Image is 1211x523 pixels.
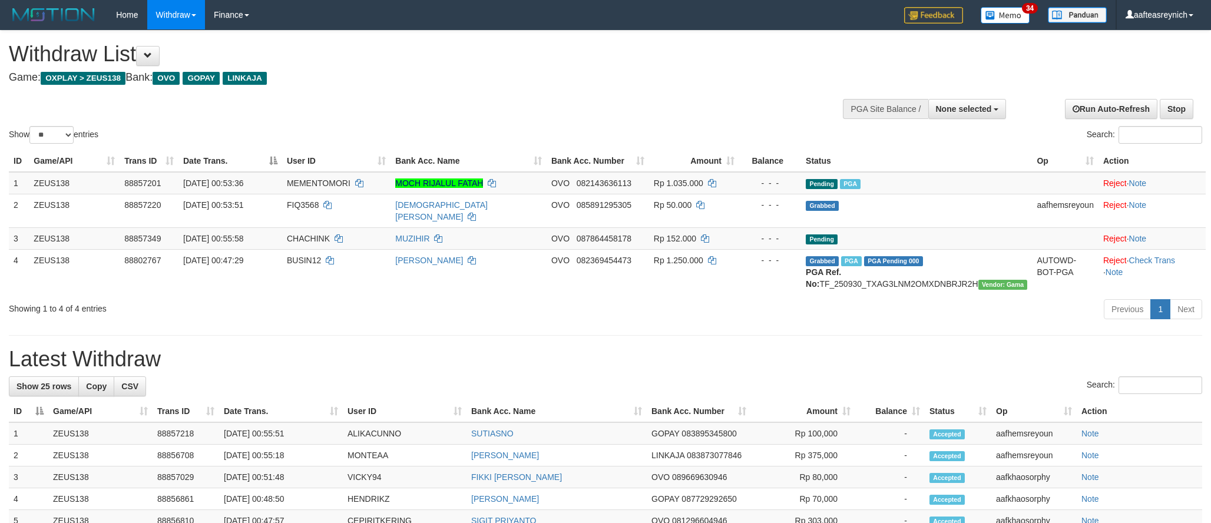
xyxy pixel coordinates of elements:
a: Reject [1103,256,1127,265]
td: 2 [9,194,29,227]
span: Show 25 rows [16,382,71,391]
span: Copy 082369454473 to clipboard [577,256,631,265]
th: ID: activate to sort column descending [9,400,48,422]
td: [DATE] 00:51:48 [219,466,343,488]
a: [PERSON_NAME] [395,256,463,265]
span: Rp 1.035.000 [654,178,703,188]
th: Balance [739,150,801,172]
th: Bank Acc. Number: activate to sort column ascending [547,150,649,172]
div: - - - [744,254,796,266]
th: Bank Acc. Name: activate to sort column ascending [391,150,547,172]
td: AUTOWD-BOT-PGA [1032,249,1098,294]
span: Copy 087864458178 to clipboard [577,234,631,243]
td: [DATE] 00:55:51 [219,422,343,445]
a: [PERSON_NAME] [471,494,539,504]
td: TF_250930_TXAG3LNM2OMXDNBRJR2H [801,249,1032,294]
span: Accepted [929,495,965,505]
td: ZEUS138 [48,488,153,510]
th: Game/API: activate to sort column ascending [48,400,153,422]
span: OVO [551,178,570,188]
td: VICKY94 [343,466,466,488]
h1: Latest Withdraw [9,347,1202,371]
span: PGA Pending [864,256,923,266]
span: 34 [1022,3,1038,14]
span: GOPAY [651,494,679,504]
a: Reject [1103,234,1127,243]
img: MOTION_logo.png [9,6,98,24]
th: Balance: activate to sort column ascending [855,400,925,422]
img: Feedback.jpg [904,7,963,24]
span: GOPAY [183,72,220,85]
th: Game/API: activate to sort column ascending [29,150,120,172]
td: aafkhaosorphy [991,466,1077,488]
td: Rp 80,000 [751,466,855,488]
th: Bank Acc. Number: activate to sort column ascending [647,400,751,422]
div: - - - [744,177,796,189]
td: 1 [9,172,29,194]
div: - - - [744,199,796,211]
td: · [1098,172,1206,194]
td: [DATE] 00:55:18 [219,445,343,466]
span: None selected [936,104,992,114]
a: Copy [78,376,114,396]
a: Run Auto-Refresh [1065,99,1157,119]
th: ID [9,150,29,172]
th: Amount: activate to sort column ascending [649,150,739,172]
td: · [1098,194,1206,227]
span: FIQ3568 [287,200,319,210]
td: 88856861 [153,488,219,510]
a: Previous [1104,299,1151,319]
td: 4 [9,249,29,294]
td: HENDRIKZ [343,488,466,510]
span: Copy 089669630946 to clipboard [672,472,727,482]
h1: Withdraw List [9,42,796,66]
a: Note [1081,451,1099,460]
span: Copy 082143636113 to clipboard [577,178,631,188]
button: None selected [928,99,1007,119]
td: ZEUS138 [29,194,120,227]
td: ZEUS138 [29,227,120,249]
th: Action [1077,400,1202,422]
td: - [855,445,925,466]
a: CSV [114,376,146,396]
span: [DATE] 00:47:29 [183,256,243,265]
td: aafhemsreyoun [991,422,1077,445]
span: MEMENTOMORI [287,178,350,188]
span: LINKAJA [651,451,684,460]
a: Note [1081,494,1099,504]
th: Trans ID: activate to sort column ascending [120,150,178,172]
td: ZEUS138 [48,422,153,445]
a: Note [1129,234,1147,243]
td: MONTEAA [343,445,466,466]
span: Grabbed [806,256,839,266]
td: aafhemsreyoun [991,445,1077,466]
span: Copy 085891295305 to clipboard [577,200,631,210]
span: [DATE] 00:55:58 [183,234,243,243]
select: Showentries [29,126,74,144]
span: Marked by aafsreyleap [840,179,861,189]
td: Rp 375,000 [751,445,855,466]
span: Copy 083873077846 to clipboard [687,451,742,460]
span: Pending [806,234,838,244]
td: 3 [9,466,48,488]
img: panduan.png [1048,7,1107,23]
img: Button%20Memo.svg [981,7,1030,24]
a: Note [1081,472,1099,482]
td: 3 [9,227,29,249]
a: MUZIHIR [395,234,429,243]
span: 88802767 [124,256,161,265]
span: Vendor URL: https://trx31.1velocity.biz [978,280,1028,290]
td: 88856708 [153,445,219,466]
td: 4 [9,488,48,510]
div: PGA Site Balance / [843,99,928,119]
td: 1 [9,422,48,445]
div: Showing 1 to 4 of 4 entries [9,298,496,315]
input: Search: [1119,376,1202,394]
td: 88857029 [153,466,219,488]
a: Reject [1103,200,1127,210]
a: Show 25 rows [9,376,79,396]
td: - [855,422,925,445]
span: OXPLAY > ZEUS138 [41,72,125,85]
td: - [855,466,925,488]
span: CHACHINK [287,234,330,243]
